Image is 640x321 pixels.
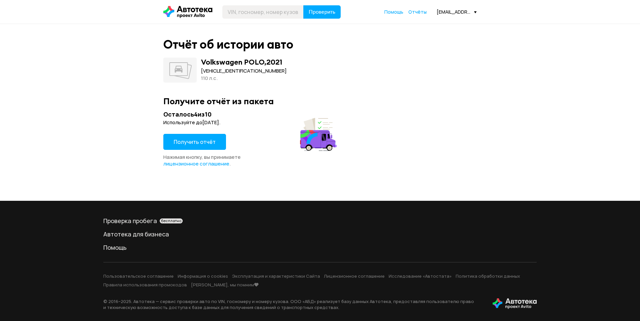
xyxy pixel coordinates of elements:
input: VIN, госномер, номер кузова [222,5,304,19]
a: Политика обработки данных [456,273,520,279]
a: Исследование «Автостата» [389,273,452,279]
a: лицензионное соглашение [163,160,229,167]
span: лицензионное соглашение [163,160,229,167]
div: Volkswagen POLO , 2021 [201,58,282,66]
div: 110 л.c. [201,75,287,82]
a: Информация о cookies [178,273,228,279]
a: [PERSON_NAME], мы помним [191,282,259,288]
div: Отчёт об истории авто [163,37,293,52]
p: © 2016– 2025 . Автотека — сервис проверки авто по VIN, госномеру и номеру кузова. ООО «АБД» реали... [103,298,482,310]
img: tWS6KzJlK1XUpy65r7uaHVIs4JI6Dha8Nraz9T2hA03BhoCc4MtbvZCxBLwJIh+mQSIAkLBJpqMoKVdP8sONaFJLCz6I0+pu7... [493,298,537,309]
span: бесплатно [161,218,181,223]
span: Проверить [309,9,335,15]
a: Помощь [103,243,537,251]
a: Эксплуатация и характеристики Сайта [232,273,320,279]
button: Проверить [303,5,341,19]
a: Отчёты [408,9,427,15]
span: Нажимая кнопку, вы принимаете . [163,154,241,167]
a: Проверка пробегабесплатно [103,217,537,225]
div: Используйте до [DATE] . [163,119,339,126]
button: Получить отчёт [163,134,226,150]
div: Получите отчёт из пакета [163,96,477,106]
div: Проверка пробега [103,217,537,225]
a: Лицензионное соглашение [324,273,385,279]
div: Осталось 4 из 10 [163,110,339,119]
a: Помощь [384,9,403,15]
span: Получить отчёт [174,138,216,146]
a: Правила использования промокодов [103,282,187,288]
div: [VEHICLE_IDENTIFICATION_NUMBER] [201,67,287,75]
div: [EMAIL_ADDRESS][DOMAIN_NAME] [437,9,477,15]
a: Пользовательское соглашение [103,273,174,279]
a: Автотека для бизнеса [103,230,537,238]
